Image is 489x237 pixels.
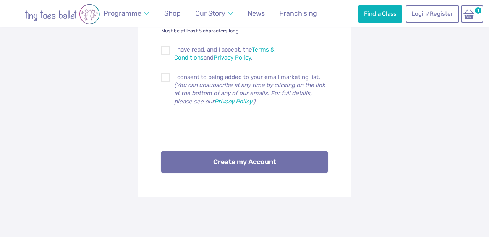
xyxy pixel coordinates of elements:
[358,5,402,22] a: Find a Class
[214,54,251,61] a: Privacy Policy
[174,73,328,106] p: I consent to being added to your email marketing list.
[161,5,184,22] a: Shop
[161,113,277,143] iframe: reCAPTCHA
[161,28,239,34] small: Must be at least 8 characters long
[174,82,325,105] em: (You can unsubscribe at any time by clicking on the link at the bottom of any of our emails. For ...
[192,5,237,22] a: Our Story
[244,5,268,22] a: News
[100,5,153,22] a: Programme
[279,9,317,17] span: Franchising
[406,5,459,22] a: Login/Register
[276,5,321,22] a: Franchising
[248,9,265,17] span: News
[461,5,483,23] a: 1
[104,9,141,17] span: Programme
[214,98,252,105] a: Privacy Policy
[174,46,328,62] span: I have read, and I accept, the and .
[474,6,483,15] span: 1
[164,9,181,17] span: Shop
[9,4,116,24] img: tiny toes ballet
[161,151,328,173] button: Create my Account
[195,9,225,17] span: Our Story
